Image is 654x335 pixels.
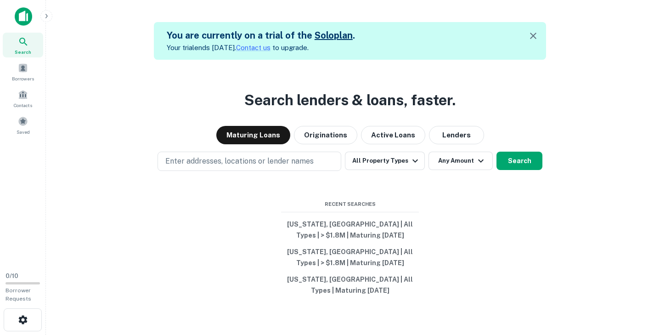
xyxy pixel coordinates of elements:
[15,7,32,26] img: capitalize-icon.png
[14,102,32,109] span: Contacts
[345,152,425,170] button: All Property Types
[281,271,419,299] button: [US_STATE], [GEOGRAPHIC_DATA] | All Types | Maturing [DATE]
[361,126,425,144] button: Active Loans
[6,273,18,279] span: 0 / 10
[3,59,43,84] a: Borrowers
[315,30,353,41] a: Soloplan
[158,152,341,171] button: Enter addresses, locations or lender names
[3,33,43,57] a: Search
[496,152,542,170] button: Search
[236,44,271,51] a: Contact us
[12,75,34,82] span: Borrowers
[15,48,31,56] span: Search
[281,244,419,271] button: [US_STATE], [GEOGRAPHIC_DATA] | All Types | > $1.8M | Maturing [DATE]
[281,200,419,208] span: Recent Searches
[3,113,43,137] a: Saved
[167,42,355,53] p: Your trial ends [DATE]. to upgrade.
[608,261,654,306] iframe: Chat Widget
[244,89,456,111] h3: Search lenders & loans, faster.
[3,86,43,111] a: Contacts
[294,126,357,144] button: Originations
[428,152,493,170] button: Any Amount
[165,156,314,167] p: Enter addresses, locations or lender names
[167,28,355,42] h5: You are currently on a trial of the .
[17,128,30,136] span: Saved
[216,126,290,144] button: Maturing Loans
[6,287,31,302] span: Borrower Requests
[281,216,419,244] button: [US_STATE], [GEOGRAPHIC_DATA] | All Types | > $1.8M | Maturing [DATE]
[429,126,484,144] button: Lenders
